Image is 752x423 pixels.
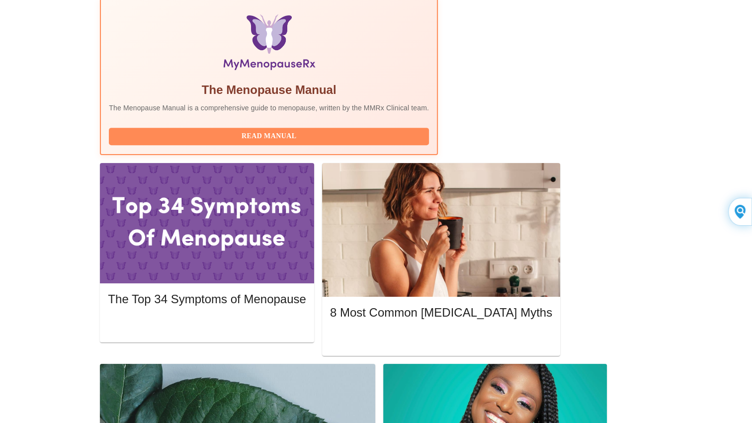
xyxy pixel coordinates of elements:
h5: The Top 34 Symptoms of Menopause [108,291,306,307]
h5: 8 Most Common [MEDICAL_DATA] Myths [330,305,552,321]
span: Read More [118,319,296,331]
button: Read More [330,330,552,347]
button: Read More [108,316,306,334]
h5: The Menopause Manual [109,82,429,98]
img: Menopause Manual [160,14,378,74]
a: Read More [108,320,308,328]
a: Read Manual [109,131,431,140]
a: Read More [330,334,555,342]
span: Read More [340,333,542,345]
button: Read Manual [109,128,429,145]
p: The Menopause Manual is a comprehensive guide to menopause, written by the MMRx Clinical team. [109,103,429,113]
span: Read Manual [119,130,419,143]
